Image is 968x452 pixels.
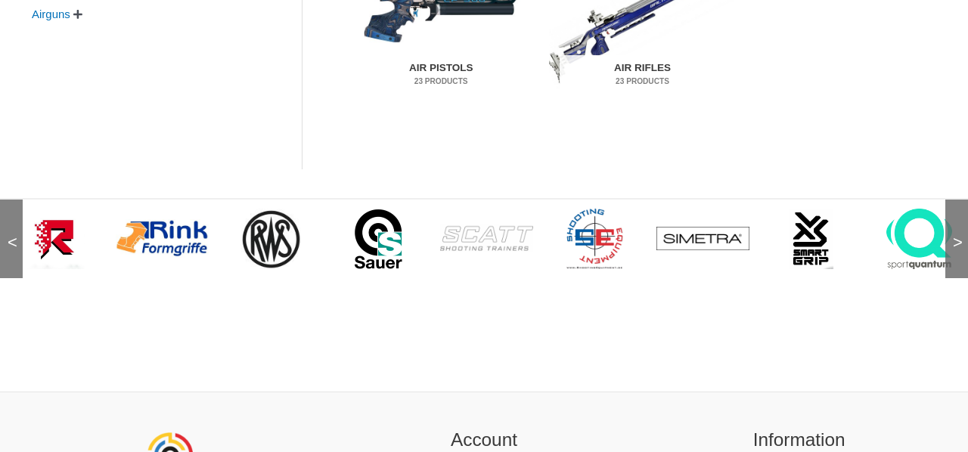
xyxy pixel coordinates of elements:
span:  [73,9,82,20]
a: Airguns [30,7,72,20]
span: Airguns [30,2,72,27]
span: > [945,220,960,235]
h2: Air Rifles [560,55,725,94]
mark: 23 Products [560,76,725,87]
mark: 23 Products [358,76,524,87]
h2: Air Pistols [358,55,524,94]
